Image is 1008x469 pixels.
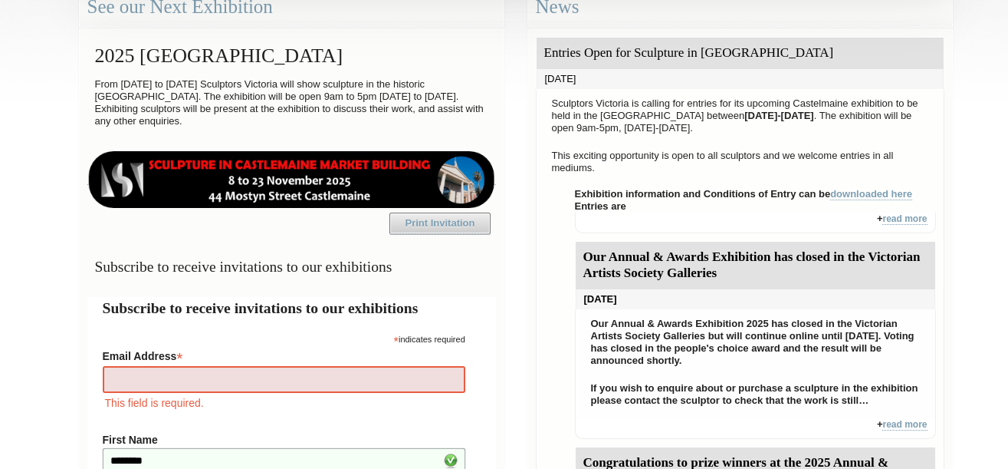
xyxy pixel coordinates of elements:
[103,434,465,446] label: First Name
[830,188,912,200] a: downloaded here
[575,213,936,233] div: +
[575,188,913,200] strong: Exhibition information and Conditions of Entry can be
[103,395,465,411] div: This field is required.
[544,146,936,178] p: This exciting opportunity is open to all sculptors and we welcome entries in all mediums.
[103,331,465,345] div: indicates required
[87,252,496,282] h3: Subscribe to receive invitations to our exhibitions
[882,419,927,431] a: read more
[576,242,935,289] div: Our Annual & Awards Exhibition has closed in the Victorian Artists Society Galleries
[576,289,935,309] div: [DATE]
[389,213,491,234] a: Print Invitation
[744,110,814,121] strong: [DATE]-[DATE]
[583,378,928,411] p: If you wish to enquire about or purchase a sculpture in the exhibition please contact the sculpto...
[575,418,936,439] div: +
[87,37,496,74] h2: 2025 [GEOGRAPHIC_DATA]
[544,94,936,138] p: Sculptors Victoria is calling for entries for its upcoming Castelmaine exhibition to be held in t...
[103,345,465,364] label: Email Address
[537,38,944,69] div: Entries Open for Sculpture in [GEOGRAPHIC_DATA]
[583,314,928,371] p: Our Annual & Awards Exhibition 2025 has closed in the Victorian Artists Society Galleries but wil...
[87,74,496,131] p: From [DATE] to [DATE] Sculptors Victoria will show sculpture in the historic [GEOGRAPHIC_DATA]. T...
[537,69,944,89] div: [DATE]
[882,213,927,225] a: read more
[103,297,481,319] h2: Subscribe to receive invitations to our exhibitions
[87,151,496,208] img: castlemaine-ldrbd25v2.png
